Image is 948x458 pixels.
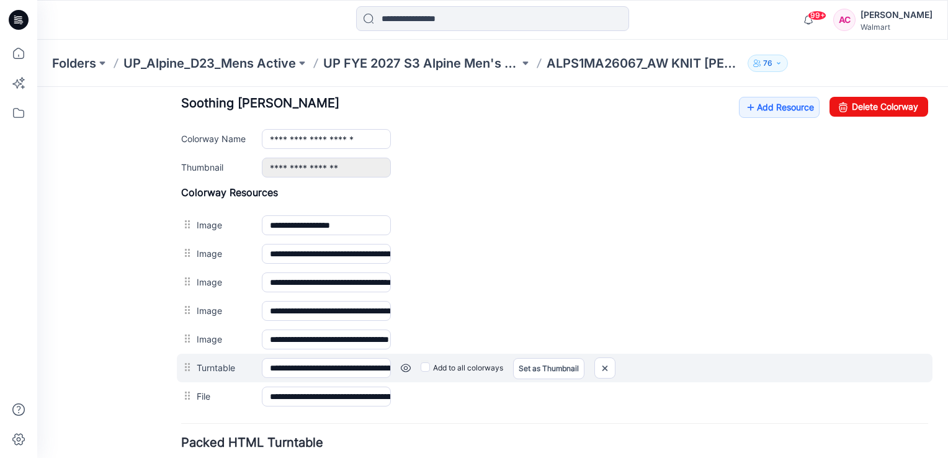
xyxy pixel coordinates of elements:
[808,11,826,20] span: 99+
[144,350,891,362] h4: Packed HTML Turntable
[52,55,96,72] a: Folders
[123,55,296,72] a: UP_Alpine_D23_Mens Active
[383,271,466,291] label: Add to all colorways
[159,245,212,259] label: Image
[159,131,212,145] label: Image
[323,55,519,72] a: UP FYE 2027 S3 Alpine Men's Active Alpine
[144,99,891,112] h4: Colorway Resources
[861,22,932,32] div: Walmart
[383,273,391,281] input: Add to all colorways
[159,217,212,230] label: Image
[748,55,788,72] button: 76
[763,56,772,70] p: 76
[476,271,547,292] a: Set as Thumbnail
[159,274,212,287] label: Turntable
[558,271,578,292] img: close-btn.svg
[159,188,212,202] label: Image
[37,87,948,458] iframe: edit-style
[861,7,932,22] div: [PERSON_NAME]
[547,55,743,72] p: ALPS1MA26067_AW KNIT [PERSON_NAME]
[159,159,212,173] label: Image
[159,302,212,316] label: File
[833,9,856,31] div: AC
